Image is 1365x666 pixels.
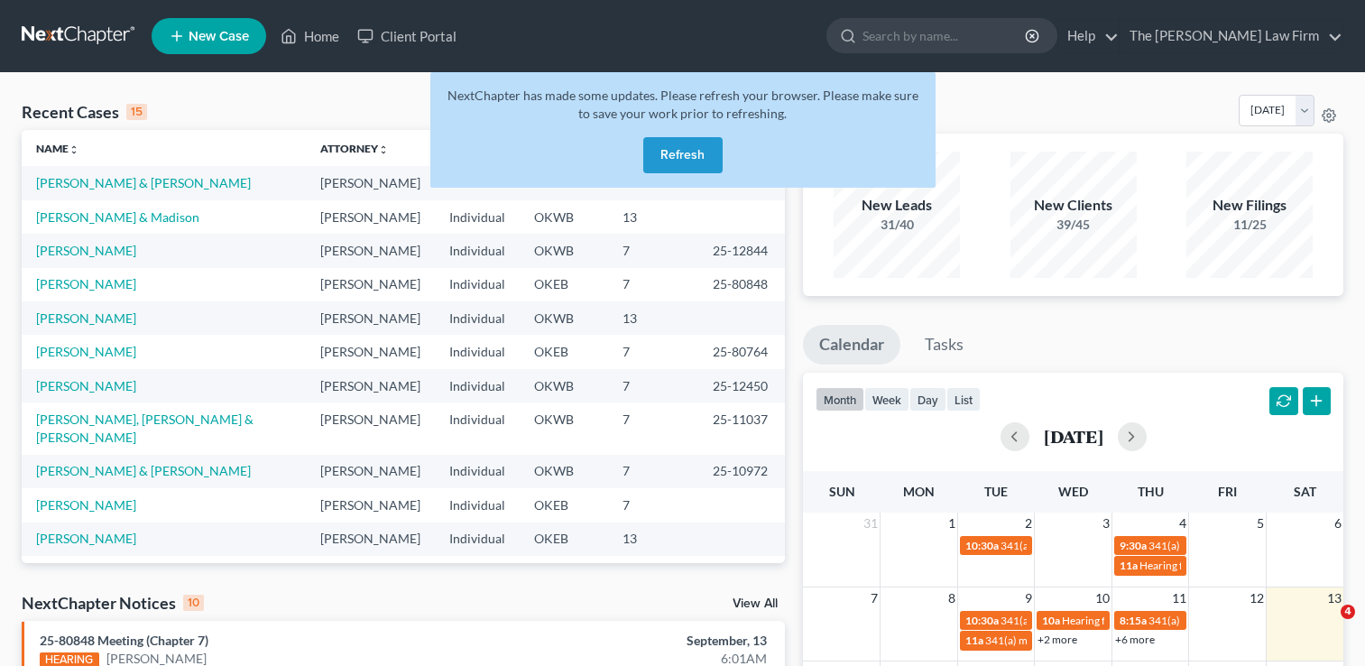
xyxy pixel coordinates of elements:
button: day [909,387,946,412]
a: [PERSON_NAME] [36,310,136,326]
a: Tasks [908,325,980,365]
a: Help [1058,20,1119,52]
a: +2 more [1038,633,1077,646]
span: Sun [829,484,855,499]
td: Individual [435,234,520,267]
span: Thu [1138,484,1164,499]
span: 11 [1170,587,1188,609]
span: 3 [1101,513,1111,534]
span: 10:30a [965,539,999,552]
div: 31/40 [834,216,960,234]
span: 341(a) meeting for [PERSON_NAME] & [PERSON_NAME] [985,634,1255,647]
span: Hearing for [PERSON_NAME] [1062,614,1203,627]
div: NextChapter Notices [22,592,204,614]
td: 7 [608,402,698,454]
td: 7 [608,556,698,589]
td: 7 [608,234,698,267]
td: [PERSON_NAME] [306,455,435,488]
td: OKWB [520,301,608,335]
a: [PERSON_NAME] [36,497,136,513]
td: [PERSON_NAME] [306,335,435,368]
td: OKWB [520,556,608,589]
a: [PERSON_NAME] [36,344,136,359]
div: New Leads [834,195,960,216]
span: 341(a) meeting for [PERSON_NAME] [1001,614,1175,627]
td: Individual [435,488,520,522]
td: OKEB [520,488,608,522]
div: Recent Cases [22,101,147,123]
span: 4 [1341,605,1355,619]
td: OKEB [520,523,608,556]
td: [PERSON_NAME] [306,301,435,335]
td: [PERSON_NAME] [306,369,435,402]
td: OKWB [520,200,608,234]
span: 5 [1255,513,1266,534]
td: Individual [435,301,520,335]
a: View All [733,597,778,610]
td: 7 [608,455,698,488]
td: [PERSON_NAME] [306,234,435,267]
td: OKWB [520,234,608,267]
span: New Case [189,30,249,43]
span: Mon [903,484,935,499]
span: 13 [1325,587,1343,609]
span: 10:30a [965,614,999,627]
span: 8 [946,587,957,609]
td: Individual [435,335,520,368]
span: 10 [1093,587,1111,609]
span: 6 [1333,513,1343,534]
a: [PERSON_NAME], [PERSON_NAME] & [PERSON_NAME] [36,412,254,445]
td: Individual [435,556,520,589]
a: [PERSON_NAME] & [PERSON_NAME] [36,175,251,190]
td: [PERSON_NAME] [306,402,435,454]
a: +6 more [1115,633,1155,646]
a: Attorneyunfold_more [320,142,389,155]
td: [PERSON_NAME] [306,200,435,234]
a: Calendar [803,325,900,365]
i: unfold_more [69,144,79,155]
span: 11a [1120,559,1138,572]
a: [PERSON_NAME] [36,531,136,546]
td: 25-11037 [698,402,785,454]
a: Client Portal [348,20,466,52]
button: week [864,387,909,412]
a: 25-80848 Meeting (Chapter 7) [40,633,208,648]
td: OKWB [520,455,608,488]
div: New Filings [1186,195,1313,216]
td: 25-80764 [698,335,785,368]
td: 7 [608,268,698,301]
span: 12 [1248,587,1266,609]
span: Sat [1294,484,1316,499]
a: [PERSON_NAME] & Madison [36,209,199,225]
span: Wed [1058,484,1088,499]
td: 13 [608,200,698,234]
div: 15 [126,104,147,120]
td: OKWB [520,402,608,454]
a: Home [272,20,348,52]
td: 13 [608,523,698,556]
div: September, 13 [537,632,767,650]
div: New Clients [1010,195,1137,216]
span: 1 [946,513,957,534]
button: month [816,387,864,412]
button: list [946,387,981,412]
span: 10a [1042,614,1060,627]
td: OKEB [520,335,608,368]
td: Individual [435,455,520,488]
span: 8:15a [1120,614,1147,627]
td: 13 [608,301,698,335]
h2: [DATE] [1044,427,1103,446]
span: 31 [862,513,880,534]
button: Refresh [643,137,723,173]
td: 25-80848 [698,268,785,301]
td: [PERSON_NAME] [306,166,435,199]
a: [PERSON_NAME] [36,276,136,291]
iframe: Intercom live chat [1304,605,1347,648]
td: Individual [435,200,520,234]
td: 7 [608,335,698,368]
td: 25-12844 [698,234,785,267]
a: [PERSON_NAME] & [PERSON_NAME] [36,463,251,478]
div: 11/25 [1186,216,1313,234]
td: 7 [608,488,698,522]
td: Individual [435,369,520,402]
